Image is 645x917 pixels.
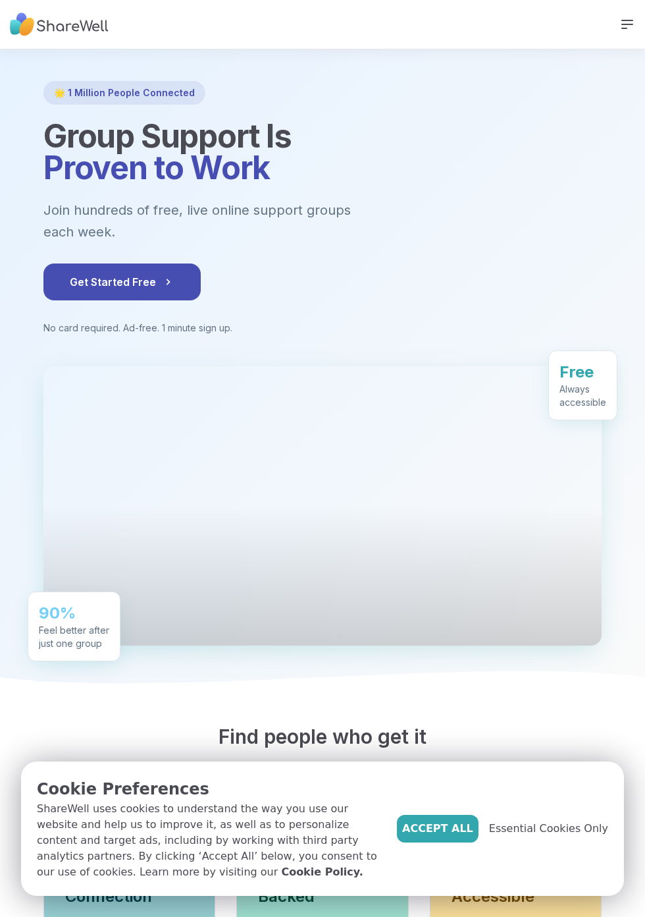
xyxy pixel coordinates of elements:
span: Proven to Work [43,148,270,187]
button: Get Started Free [43,264,201,300]
div: Free [559,362,606,383]
span: Essential Cookies Only [489,821,608,837]
p: Free live support groups, running every hour and led by real people. [70,759,575,801]
p: Join hundreds of free, live online support groups each week. [43,200,423,242]
span: Accept All [402,821,473,837]
button: Accept All [397,815,478,843]
p: ShareWell uses cookies to understand the way you use our website and help us to improve it, as we... [37,801,386,880]
h2: Find people who get it [43,725,602,748]
p: No card required. Ad-free. 1 minute sign up. [43,321,602,335]
p: Cookie Preferences [37,777,386,801]
img: ShareWell Nav Logo [10,7,109,43]
div: 🌟 1 Million People Connected [43,81,205,105]
a: Cookie Policy. [281,864,363,880]
div: 90% [39,603,109,624]
span: Get Started Free [70,274,174,290]
div: Always accessible [559,383,606,409]
div: Feel better after just one group [39,624,109,650]
h1: Group Support Is [43,121,602,184]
